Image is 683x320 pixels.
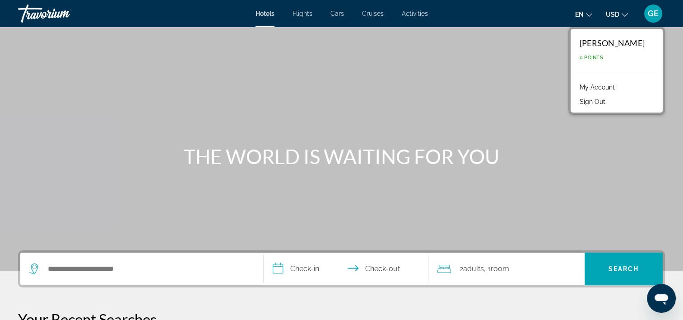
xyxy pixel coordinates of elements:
[264,253,429,285] button: Select check in and out date
[330,10,344,17] a: Cars
[575,8,592,21] button: Change language
[641,4,665,23] button: User Menu
[647,284,676,313] iframe: Button to launch messaging window
[585,253,663,285] button: Search
[18,2,108,25] a: Travorium
[463,264,483,273] span: Adults
[20,253,663,285] div: Search widget
[580,55,603,61] span: 0 Points
[575,81,619,93] a: My Account
[47,262,250,276] input: Search hotel destination
[362,10,384,17] a: Cruises
[256,10,274,17] a: Hotels
[575,11,584,18] span: en
[428,253,585,285] button: Travelers: 2 adults, 0 children
[648,9,659,18] span: GE
[575,96,610,108] button: Sign Out
[490,264,509,273] span: Room
[606,11,619,18] span: USD
[172,145,511,168] h1: THE WORLD IS WAITING FOR YOU
[580,38,645,48] div: [PERSON_NAME]
[293,10,312,17] a: Flights
[609,265,639,273] span: Search
[606,8,628,21] button: Change currency
[402,10,428,17] a: Activities
[483,263,509,275] span: , 1
[459,263,483,275] span: 2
